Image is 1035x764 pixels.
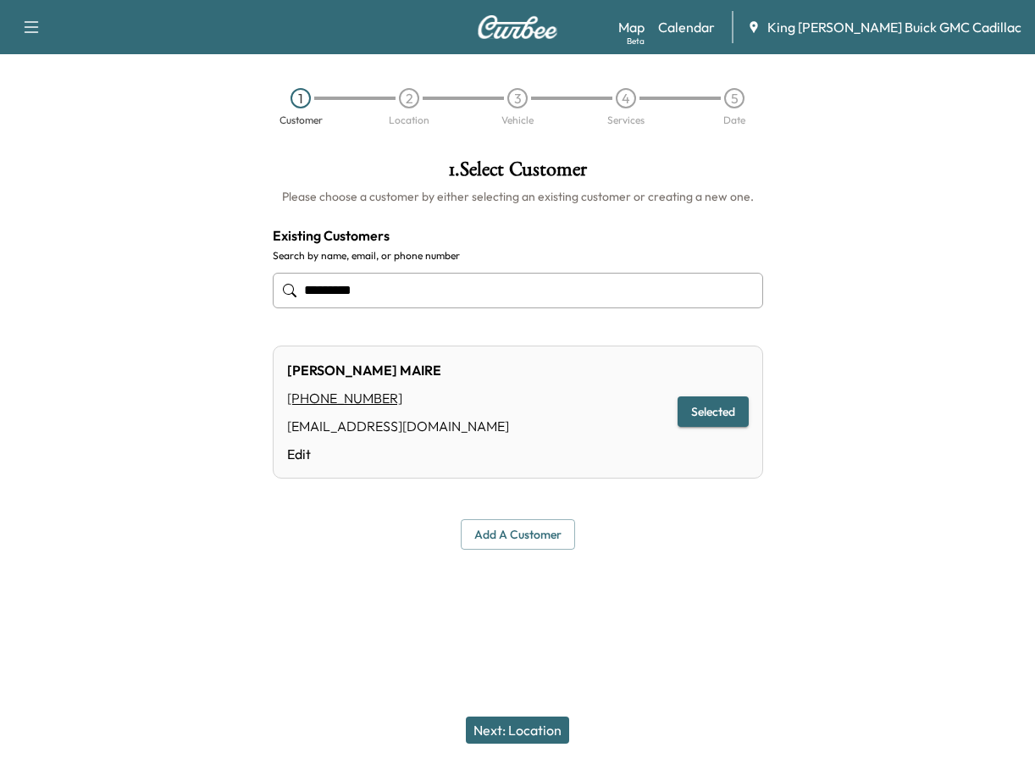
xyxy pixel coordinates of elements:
[618,17,645,37] a: MapBeta
[461,519,575,551] button: Add a customer
[616,88,636,108] div: 4
[501,115,534,125] div: Vehicle
[723,115,745,125] div: Date
[658,17,715,37] a: Calendar
[627,35,645,47] div: Beta
[280,115,323,125] div: Customer
[291,88,311,108] div: 1
[399,88,419,108] div: 2
[507,88,528,108] div: 3
[477,15,558,39] img: Curbee Logo
[678,396,749,428] button: Selected
[287,390,417,407] a: [PHONE_NUMBER]
[466,717,569,744] button: Next: Location
[287,444,509,464] a: Edit
[389,115,429,125] div: Location
[767,17,1021,37] span: King [PERSON_NAME] Buick GMC Cadillac
[273,159,763,188] h1: 1 . Select Customer
[287,416,509,436] div: [EMAIL_ADDRESS][DOMAIN_NAME]
[287,360,509,380] div: [PERSON_NAME] MAIRE
[607,115,645,125] div: Services
[724,88,744,108] div: 5
[273,188,763,205] h6: Please choose a customer by either selecting an existing customer or creating a new one.
[273,225,763,246] h4: Existing Customers
[273,249,763,263] label: Search by name, email, or phone number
